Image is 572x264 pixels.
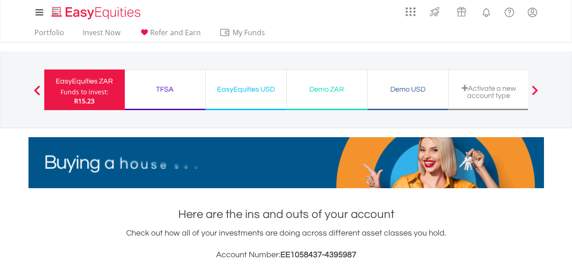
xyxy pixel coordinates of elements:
[150,28,201,37] span: Refer and Earn
[406,7,416,17] img: grid-menu-icon.svg
[135,28,204,42] a: Refer and Earn
[498,2,521,20] a: FAQ's and Support
[454,5,469,19] img: vouchers-v2.svg
[454,84,524,99] div: Activate a new account type
[373,83,443,96] div: Demo USD
[521,2,544,22] a: My Profile
[427,5,442,19] img: thrive-v2.svg
[219,27,279,38] span: My Funds
[74,97,95,105] span: R15.23
[28,249,544,261] h3: Account Number:
[50,75,119,88] div: EasyEquities ZAR
[31,28,68,42] a: Portfolio
[48,2,144,20] a: Home page
[292,83,362,96] div: Demo ZAR
[280,250,356,259] span: EE1058437-4395987
[400,2,421,17] a: AppsGrid
[211,83,281,96] div: EasyEquities USD
[61,88,109,97] div: Funds to invest:
[28,137,544,188] img: EasyMortage Promotion Banner
[28,206,544,222] h1: Here are the ins and outs of your account
[475,2,498,20] a: Notifications
[79,28,124,42] a: Invest Now
[448,2,475,19] a: Vouchers
[28,227,544,261] div: Check out how all of your investments are doing across different asset classes you hold.
[130,83,200,96] div: TFSA
[50,5,144,20] img: EasyEquities_Logo.png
